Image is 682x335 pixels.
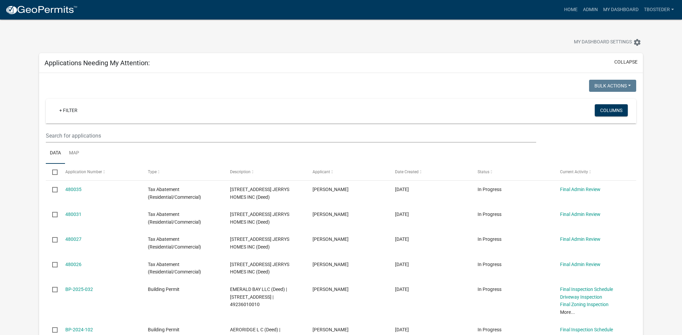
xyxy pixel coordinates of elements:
span: 09/17/2025 [395,187,409,192]
a: Driveway Inspection [560,294,602,300]
span: 01/14/2025 [395,287,409,292]
a: My Dashboard [600,3,641,16]
span: adam [313,187,349,192]
datatable-header-cell: Date Created [389,164,471,180]
span: My Dashboard Settings [574,38,632,46]
a: Final Inspection Schedule [560,327,613,332]
span: Description [230,170,251,174]
a: + Filter [54,104,83,116]
span: In Progress [478,287,501,292]
span: 09/17/2025 [395,212,409,217]
span: Tax Abatement (Residential/Commercial) [148,262,201,275]
button: Columns [595,104,628,116]
a: Final Inspection Schedule [560,287,613,292]
input: Search for applications [46,129,536,143]
span: 07/31/2024 [395,327,409,332]
a: Final Admin Review [560,262,600,267]
span: In Progress [478,187,501,192]
span: 311 N 19TH ST JERRYS HOMES INC (Deed) [230,236,289,250]
a: Final Admin Review [560,236,600,242]
h5: Applications Needing My Attention: [44,59,150,67]
span: 313 N 19TH ST JERRYS HOMES INC (Deed) [230,212,289,225]
button: My Dashboard Settingssettings [569,36,647,49]
span: Status [478,170,489,174]
span: adam [313,236,349,242]
span: Building Permit [148,287,180,292]
span: In Progress [478,212,501,217]
span: Type [148,170,157,174]
a: tbosteder [641,3,677,16]
a: Final Admin Review [560,212,600,217]
button: collapse [614,59,638,66]
span: Applicant [313,170,330,174]
datatable-header-cell: Current Activity [553,164,636,180]
a: Home [561,3,580,16]
span: tyler [313,327,349,332]
a: Final Admin Review [560,187,600,192]
span: Tax Abatement (Residential/Commercial) [148,187,201,200]
datatable-header-cell: Status [471,164,554,180]
datatable-header-cell: Type [141,164,224,180]
span: In Progress [478,262,501,267]
span: 09/17/2025 [395,262,409,267]
i: settings [633,38,641,46]
span: Current Activity [560,170,588,174]
span: EMERALD BAY LLC (Deed) | 2103 N JEFFERSON WAY | 49236010010 [230,287,287,307]
a: Map [65,143,83,164]
a: 480031 [65,212,82,217]
span: 307 N 19TH ST JERRYS HOMES INC (Deed) [230,262,289,275]
datatable-header-cell: Description [224,164,306,180]
a: More... [560,309,575,315]
span: Tax Abatement (Residential/Commercial) [148,236,201,250]
span: 09/17/2025 [395,236,409,242]
a: Data [46,143,65,164]
span: In Progress [478,236,501,242]
span: Angie Steigerwald [313,287,349,292]
datatable-header-cell: Select [46,164,59,180]
span: adam [313,212,349,217]
a: Admin [580,3,600,16]
button: Bulk Actions [589,80,636,92]
span: adam [313,262,349,267]
a: 480035 [65,187,82,192]
span: In Progress [478,327,501,332]
span: Date Created [395,170,419,174]
a: 480026 [65,262,82,267]
span: Tax Abatement (Residential/Commercial) [148,212,201,225]
a: Final Zoning Inspection [560,302,609,307]
span: Application Number [65,170,102,174]
a: BP-2025-032 [65,287,93,292]
span: 305 N 19TH ST JERRYS HOMES INC (Deed) [230,187,289,200]
datatable-header-cell: Application Number [59,164,141,180]
datatable-header-cell: Applicant [306,164,389,180]
a: BP-2024-102 [65,327,93,332]
span: Building Permit [148,327,180,332]
a: 480027 [65,236,82,242]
